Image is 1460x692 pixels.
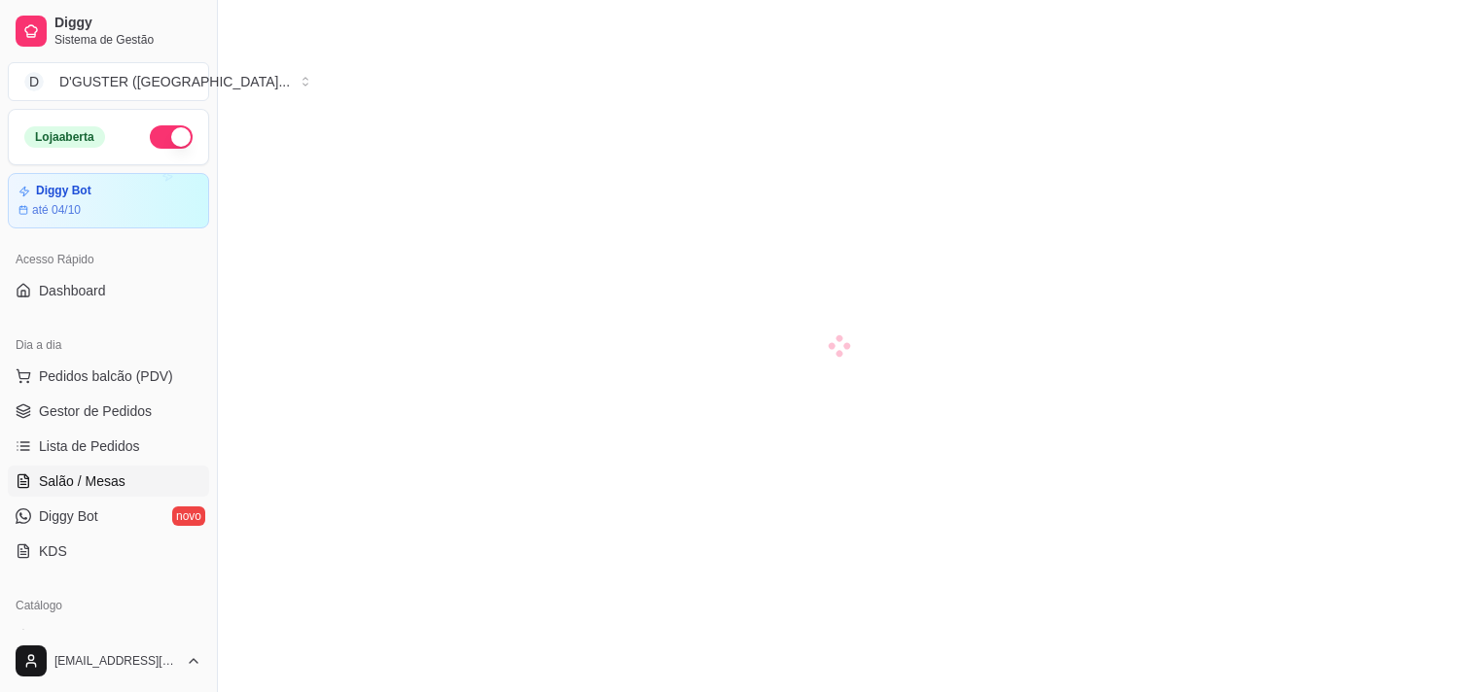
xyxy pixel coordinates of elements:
[8,501,209,532] a: Diggy Botnovo
[8,244,209,275] div: Acesso Rápido
[8,8,209,54] a: DiggySistema de Gestão
[39,401,152,421] span: Gestor de Pedidos
[36,184,91,198] article: Diggy Bot
[39,366,173,386] span: Pedidos balcão (PDV)
[39,541,67,561] span: KDS
[150,125,193,149] button: Alterar Status
[54,653,178,669] span: [EMAIL_ADDRESS][DOMAIN_NAME]
[8,361,209,392] button: Pedidos balcão (PDV)
[39,627,93,646] span: Produtos
[8,329,209,361] div: Dia a dia
[8,275,209,306] a: Dashboard
[8,396,209,427] a: Gestor de Pedidos
[8,62,209,101] button: Select a team
[32,202,81,218] article: até 04/10
[8,621,209,652] a: Produtos
[39,471,125,491] span: Salão / Mesas
[59,72,290,91] div: D'GUSTER ([GEOGRAPHIC_DATA] ...
[54,15,201,32] span: Diggy
[8,466,209,497] a: Salão / Mesas
[24,72,44,91] span: D
[24,126,105,148] div: Loja aberta
[8,431,209,462] a: Lista de Pedidos
[8,590,209,621] div: Catálogo
[39,281,106,300] span: Dashboard
[54,32,201,48] span: Sistema de Gestão
[8,638,209,684] button: [EMAIL_ADDRESS][DOMAIN_NAME]
[8,536,209,567] a: KDS
[39,506,98,526] span: Diggy Bot
[39,436,140,456] span: Lista de Pedidos
[8,173,209,228] a: Diggy Botaté 04/10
